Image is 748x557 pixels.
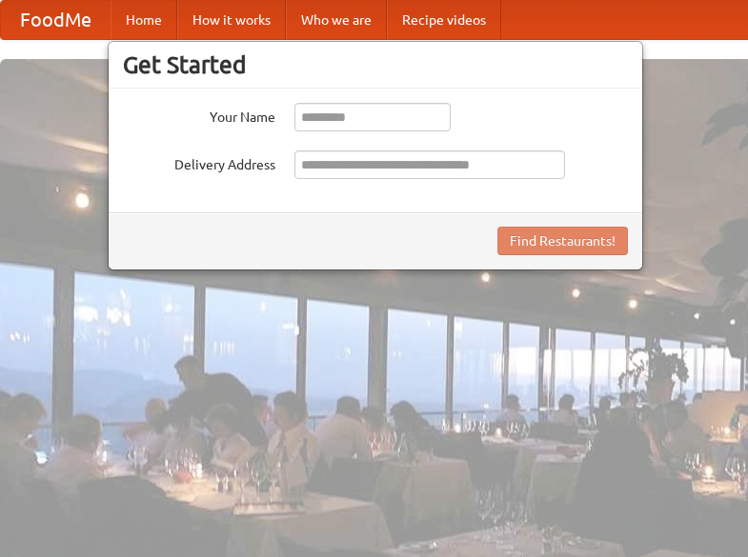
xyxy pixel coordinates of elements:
[123,50,628,79] h3: Get Started
[387,1,501,39] a: Recipe videos
[1,1,111,39] a: FoodMe
[286,1,387,39] a: Who we are
[123,103,275,127] label: Your Name
[497,227,628,255] button: Find Restaurants!
[177,1,286,39] a: How it works
[123,150,275,174] label: Delivery Address
[111,1,177,39] a: Home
